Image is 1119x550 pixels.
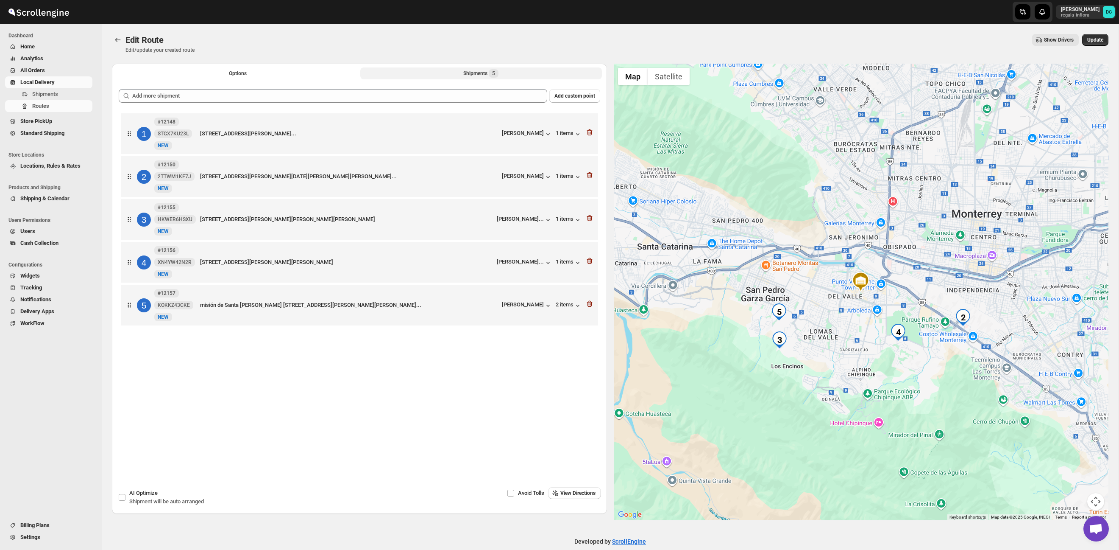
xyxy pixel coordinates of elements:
button: 2 items [556,301,582,310]
span: NEW [158,185,169,191]
button: Routes [112,34,124,46]
p: Developed by [574,537,646,546]
span: Store Locations [8,152,96,158]
div: Selected Shipments [112,82,607,434]
div: 3#12155HKWER6HSXUNewNEW[STREET_ADDRESS][PERSON_NAME][PERSON_NAME][PERSON_NAME][PERSON_NAME]...1 i... [121,199,598,240]
span: NEW [158,314,169,320]
b: #12156 [158,247,175,253]
button: [PERSON_NAME]... [497,258,552,267]
b: #12155 [158,205,175,210]
span: Local Delivery [20,79,55,85]
input: Add more shipment [132,89,547,103]
div: 1#12148STGX7KU23LNewNEW[STREET_ADDRESS][PERSON_NAME]...[PERSON_NAME]1 items [121,113,598,154]
div: [STREET_ADDRESS][PERSON_NAME]... [200,129,498,138]
span: Shipments [32,91,58,97]
span: NEW [158,228,169,234]
span: Delivery Apps [20,308,54,314]
span: Home [20,43,35,50]
div: 5 [771,303,788,320]
span: WorkFlow [20,320,45,326]
button: Users [5,225,92,237]
span: XN4YW42N2R [158,259,192,266]
button: All Route Options [117,67,359,79]
button: Tracking [5,282,92,294]
span: KOKKZ43CKE [158,302,190,309]
div: [PERSON_NAME]... [497,258,544,265]
button: Widgets [5,270,92,282]
span: Map data ©2025 Google, INEGI [991,515,1050,519]
button: Add custom point [549,89,600,103]
span: Shipping & Calendar [20,195,70,202]
span: STGX7KU23L [158,130,189,137]
span: Avoid Tolls [518,490,544,496]
span: NEW [158,143,169,149]
div: 5 [137,298,151,312]
span: Tracking [20,284,42,291]
span: Options [229,70,247,77]
span: Users [20,228,35,234]
div: Open chat [1083,516,1109,542]
button: 1 items [556,258,582,267]
span: NEW [158,271,169,277]
span: Locations, Rules & Rates [20,163,81,169]
button: 1 items [556,216,582,224]
div: [STREET_ADDRESS][PERSON_NAME][PERSON_NAME][PERSON_NAME] [200,215,493,224]
span: Widgets [20,272,40,279]
button: Show satellite imagery [648,68,690,85]
div: Shipments [463,69,498,78]
div: 1 items [556,173,582,181]
b: #12148 [158,119,175,125]
button: Analytics [5,53,92,65]
button: [PERSON_NAME] [502,173,552,181]
span: Products and Shipping [8,184,96,191]
button: Shipping & Calendar [5,193,92,205]
b: #12150 [158,162,175,168]
p: regala-inflora [1061,13,1100,18]
div: 2 [137,170,151,184]
span: 2TTWM1KF7J [158,173,191,180]
button: Map camera controls [1087,493,1104,510]
button: Show Drivers [1032,34,1079,46]
span: Settings [20,534,40,540]
button: [PERSON_NAME] [502,130,552,138]
button: Billing Plans [5,519,92,531]
span: 5 [492,70,495,77]
span: Edit Route [125,35,164,45]
button: WorkFlow [5,317,92,329]
button: Selected Shipments [360,67,602,79]
div: [STREET_ADDRESS][PERSON_NAME][DATE][PERSON_NAME][PERSON_NAME]... [200,172,498,181]
button: Keyboard shortcuts [949,514,986,520]
span: Cash Collection [20,240,58,246]
button: Cash Collection [5,237,92,249]
button: Home [5,41,92,53]
button: User menu [1056,5,1116,19]
button: Routes [5,100,92,112]
span: Store PickUp [20,118,52,124]
span: Add custom point [554,93,595,99]
a: ScrollEngine [612,538,646,545]
button: [PERSON_NAME]... [497,216,552,224]
a: Report a map error [1072,515,1106,519]
span: Billing Plans [20,522,50,528]
div: [STREET_ADDRESS][PERSON_NAME][PERSON_NAME] [200,258,493,267]
span: DAVID CORONADO [1103,6,1115,18]
span: Update [1087,36,1103,43]
button: Notifications [5,294,92,306]
div: 3 [771,331,788,348]
button: [PERSON_NAME] [502,301,552,310]
button: Show street map [618,68,648,85]
button: 1 items [556,130,582,138]
div: [PERSON_NAME]... [497,216,544,222]
span: All Orders [20,67,45,73]
span: Show Drivers [1044,36,1074,43]
div: 3 [137,213,151,227]
span: Shipment will be auto arranged [129,498,204,505]
span: Routes [32,103,49,109]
